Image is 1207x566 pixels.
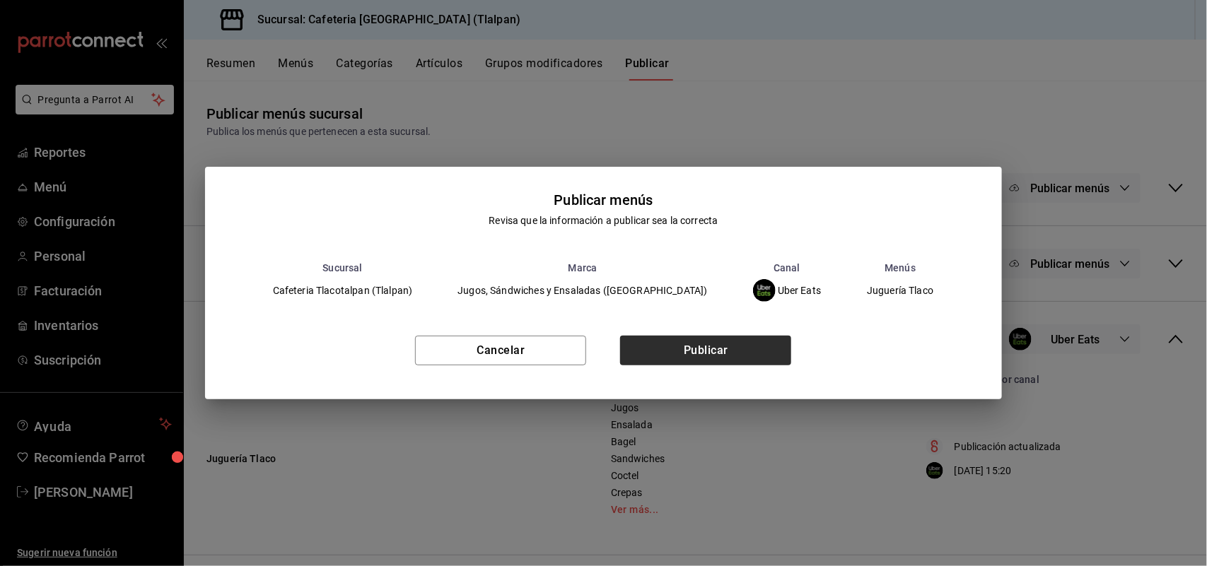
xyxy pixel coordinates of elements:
span: Juguería Tlaco [867,285,933,295]
td: Jugos, Sándwiches y Ensaladas ([GEOGRAPHIC_DATA]) [435,273,730,307]
th: Menús [844,262,957,273]
button: Cancelar [415,336,586,365]
td: Cafeteria Tlacotalpan (Tlalpan) [250,273,436,307]
th: Sucursal [250,262,436,273]
th: Marca [435,262,730,273]
div: Revisa que la información a publicar sea la correcta [489,213,718,228]
div: Uber Eats [753,279,822,302]
th: Canal [730,262,844,273]
button: Publicar [620,336,791,365]
div: Publicar menús [554,189,653,211]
